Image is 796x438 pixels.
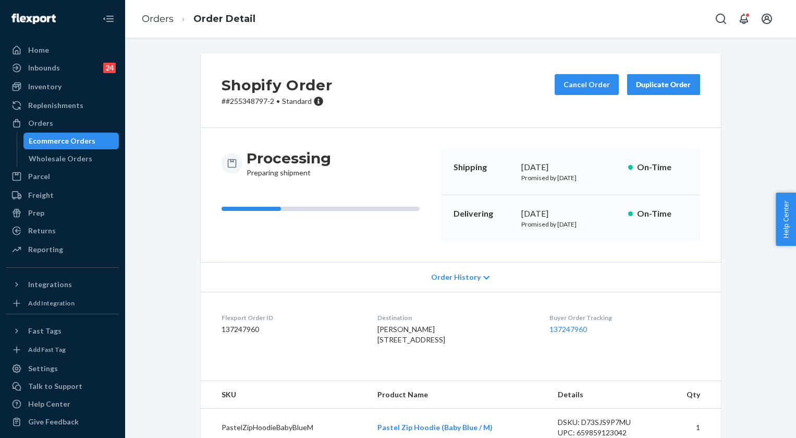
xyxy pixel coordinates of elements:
[6,297,119,310] a: Add Integration
[730,407,786,433] iframe: Opens a widget where you can chat to one of our agents
[28,190,54,200] div: Freight
[142,13,174,25] a: Orders
[28,171,50,182] div: Parcel
[6,276,119,293] button: Integrations
[28,45,49,55] div: Home
[558,428,656,438] div: UPC: 659859123042
[521,173,620,182] p: Promised by [DATE]
[222,324,361,335] dd: 137247960
[521,161,620,173] div: [DATE]
[558,417,656,428] div: DSKU: D73SJS9P7MU
[6,360,119,377] a: Settings
[28,363,58,374] div: Settings
[133,4,264,34] ol: breadcrumbs
[28,244,63,255] div: Reporting
[201,381,369,409] th: SKU
[377,325,445,344] span: [PERSON_NAME] [STREET_ADDRESS]
[28,81,62,92] div: Inventory
[6,323,119,339] button: Fast Tags
[28,226,56,236] div: Returns
[28,100,83,111] div: Replenishments
[23,150,119,167] a: Wholesale Orders
[6,222,119,239] a: Returns
[521,208,620,220] div: [DATE]
[6,396,119,412] a: Help Center
[733,8,754,29] button: Open notifications
[28,326,62,336] div: Fast Tags
[454,208,513,220] p: Delivering
[549,313,700,322] dt: Buyer Order Tracking
[6,344,119,356] a: Add Fast Tag
[6,205,119,221] a: Prep
[6,168,119,185] a: Parcel
[637,161,688,173] p: On-Time
[664,381,721,409] th: Qty
[23,133,119,149] a: Ecommerce Orders
[28,299,75,307] div: Add Integration
[28,381,82,392] div: Talk to Support
[776,193,796,246] button: Help Center
[29,153,92,164] div: Wholesale Orders
[247,149,331,168] h3: Processing
[6,60,119,76] a: Inbounds24
[28,399,70,409] div: Help Center
[28,345,66,354] div: Add Fast Tag
[454,161,513,173] p: Shipping
[193,13,255,25] a: Order Detail
[636,79,691,90] div: Duplicate Order
[6,97,119,114] a: Replenishments
[247,149,331,178] div: Preparing shipment
[28,208,44,218] div: Prep
[521,220,620,229] p: Promised by [DATE]
[28,63,60,73] div: Inbounds
[627,74,700,95] button: Duplicate Order
[637,208,688,220] p: On-Time
[6,78,119,95] a: Inventory
[377,313,533,322] dt: Destination
[276,97,280,105] span: •
[222,313,361,322] dt: Flexport Order ID
[28,417,79,427] div: Give Feedback
[6,187,119,204] a: Freight
[377,423,493,432] a: Pastel Zip Hoodie (Baby Blue / M)
[711,8,731,29] button: Open Search Box
[222,96,333,106] p: # #255348797-2
[431,272,481,282] span: Order History
[756,8,777,29] button: Open account menu
[98,8,119,29] button: Close Navigation
[549,325,587,334] a: 137247960
[6,413,119,430] button: Give Feedback
[222,74,333,96] h2: Shopify Order
[28,279,72,290] div: Integrations
[549,381,664,409] th: Details
[282,97,312,105] span: Standard
[369,381,550,409] th: Product Name
[28,118,53,128] div: Orders
[6,241,119,258] a: Reporting
[29,136,95,146] div: Ecommerce Orders
[11,14,56,24] img: Flexport logo
[6,378,119,395] button: Talk to Support
[6,115,119,132] a: Orders
[103,63,116,73] div: 24
[6,42,119,58] a: Home
[555,74,619,95] button: Cancel Order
